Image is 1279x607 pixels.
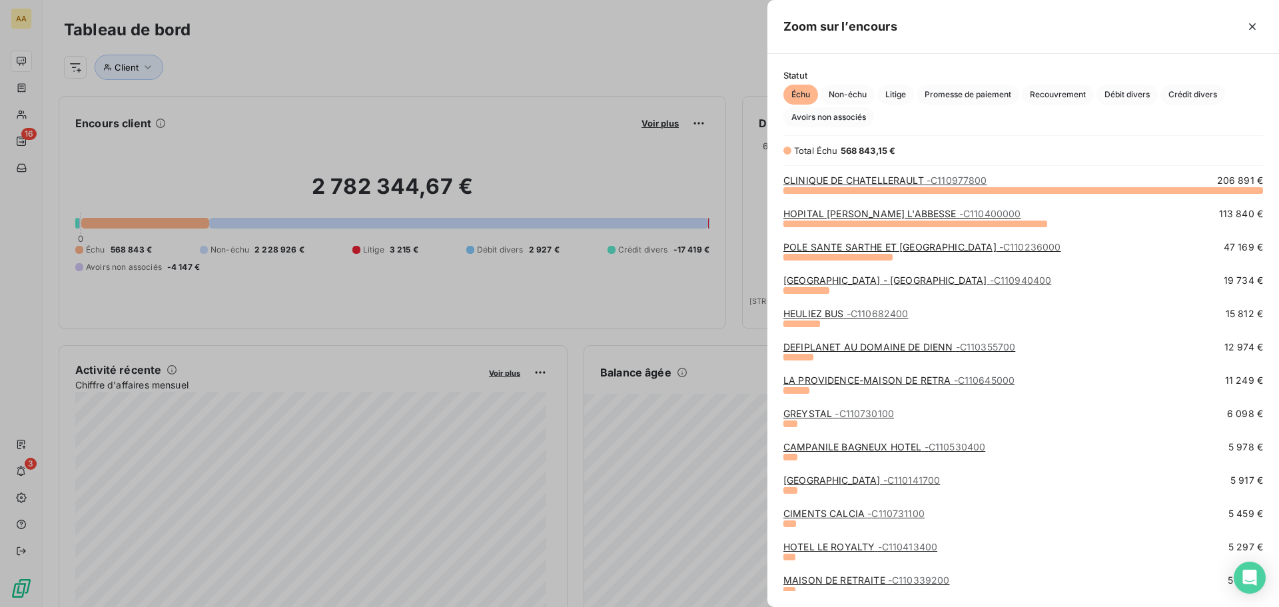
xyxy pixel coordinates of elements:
[1022,85,1094,105] button: Recouvrement
[794,145,838,156] span: Total Échu
[1227,407,1263,420] span: 6 098 €
[1228,440,1263,454] span: 5 978 €
[767,174,1279,591] div: grid
[783,408,894,419] a: GREYSTAL
[847,308,909,319] span: - C110682400
[990,275,1052,286] span: - C110940400
[1217,174,1263,187] span: 206 891 €
[1226,307,1263,320] span: 15 812 €
[1234,562,1266,594] div: Open Intercom Messenger
[1228,574,1263,587] span: 5 062 €
[1219,207,1263,221] span: 113 840 €
[835,408,894,419] span: - C110730100
[1160,85,1225,105] button: Crédit divers
[783,341,1015,352] a: DEFIPLANET AU DOMAINE DE DIENN
[841,145,896,156] span: 568 843,15 €
[783,508,925,519] a: CIMENTS CALCIA
[783,441,985,452] a: CAMPANILE BAGNEUX HOTEL
[1224,241,1263,254] span: 47 169 €
[1224,274,1263,287] span: 19 734 €
[1230,474,1263,487] span: 5 917 €
[783,474,940,486] a: [GEOGRAPHIC_DATA]
[959,208,1021,219] span: - C110400000
[783,308,908,319] a: HEULIEZ BUS
[1228,507,1263,520] span: 5 459 €
[1096,85,1158,105] button: Débit divers
[956,341,1016,352] span: - C110355700
[883,474,941,486] span: - C110141700
[783,107,874,127] button: Avoirs non associés
[954,374,1015,386] span: - C110645000
[783,175,987,186] a: CLINIQUE DE CHATELLERAULT
[783,541,937,552] a: HOTEL LE ROYALTY
[1224,340,1263,354] span: 12 974 €
[783,70,1263,81] span: Statut
[783,208,1021,219] a: HOPITAL [PERSON_NAME] L'ABBESSE
[783,85,818,105] button: Échu
[888,574,950,586] span: - C110339200
[783,241,1061,253] a: POLE SANTE SARTHE ET [GEOGRAPHIC_DATA]
[878,541,938,552] span: - C110413400
[877,85,914,105] button: Litige
[925,441,986,452] span: - C110530400
[783,374,1015,386] a: LA PROVIDENCE-MAISON DE RETRA
[783,574,950,586] a: MAISON DE RETRAITE
[783,275,1051,286] a: [GEOGRAPHIC_DATA] - [GEOGRAPHIC_DATA]
[927,175,987,186] span: - C110977800
[821,85,875,105] button: Non-échu
[1228,540,1263,554] span: 5 297 €
[917,85,1019,105] button: Promesse de paiement
[999,241,1061,253] span: - C110236000
[867,508,925,519] span: - C110731100
[1225,374,1263,387] span: 11 249 €
[783,17,897,36] h5: Zoom sur l’encours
